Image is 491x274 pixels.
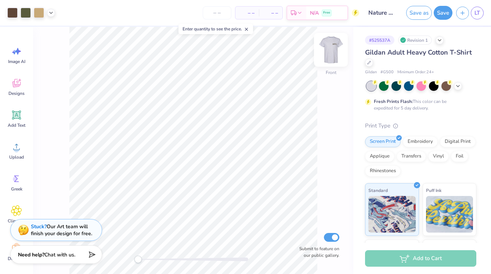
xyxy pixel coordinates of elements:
div: Embroidery [403,136,438,147]
span: – – [240,9,254,17]
span: Decorate [8,256,25,262]
span: Gildan Adult Heavy Cotton T-Shirt [365,48,472,57]
div: Transfers [397,151,426,162]
button: Save as [406,6,432,20]
div: Digital Print [440,136,476,147]
img: Standard [368,196,416,233]
strong: Need help? [18,251,44,258]
img: Front [316,35,346,64]
div: Accessibility label [134,256,142,263]
span: Gildan [365,69,377,75]
div: Vinyl [428,151,449,162]
span: Standard [368,186,388,194]
label: Submit to feature on our public gallery. [295,245,339,259]
div: Our Art team will finish your design for free. [31,223,92,237]
img: Puff Ink [426,196,473,233]
div: Revision 1 [398,36,432,45]
span: Greek [11,186,22,192]
div: Applique [365,151,394,162]
span: Chat with us. [44,251,75,258]
strong: Fresh Prints Flash: [374,99,413,104]
span: Puff Ink [426,186,441,194]
span: Upload [9,154,24,160]
strong: Stuck? [31,223,47,230]
div: Rhinestones [365,166,401,177]
span: Free [323,10,330,15]
span: – – [263,9,278,17]
div: Front [326,69,336,76]
span: Image AI [8,59,25,64]
div: This color can be expedited for 5 day delivery. [374,98,464,111]
input: Untitled Design [363,5,399,20]
a: LT [471,7,484,19]
span: Minimum Order: 24 + [397,69,434,75]
span: Clipart & logos [4,218,29,230]
span: N/A [310,9,319,17]
div: Foil [451,151,468,162]
div: Enter quantity to see the price. [178,24,253,34]
div: Print Type [365,122,476,130]
span: LT [474,9,480,17]
div: # 525537A [365,36,394,45]
input: – – [203,6,231,19]
span: Add Text [8,122,25,128]
div: Screen Print [365,136,401,147]
button: Save [434,6,452,20]
span: # G500 [380,69,394,75]
span: Designs [8,90,25,96]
